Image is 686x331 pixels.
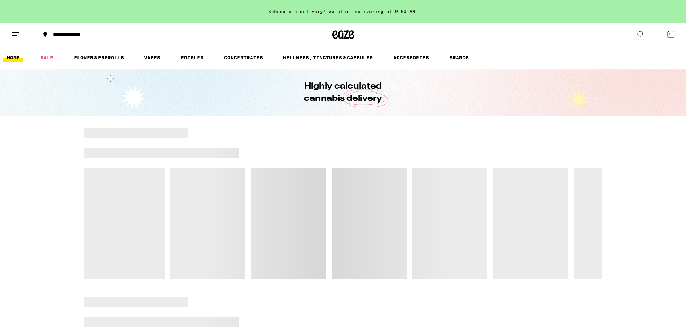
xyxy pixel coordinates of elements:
a: HOME [3,53,23,62]
a: SALE [37,53,57,62]
a: BRANDS [446,53,472,62]
a: CONCENTRATES [220,53,266,62]
a: VAPES [140,53,164,62]
a: ACCESSORIES [390,53,432,62]
h1: Highly calculated cannabis delivery [284,80,403,105]
a: EDIBLES [177,53,207,62]
a: WELLNESS, TINCTURES & CAPSULES [279,53,376,62]
a: FLOWER & PREROLLS [70,53,127,62]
